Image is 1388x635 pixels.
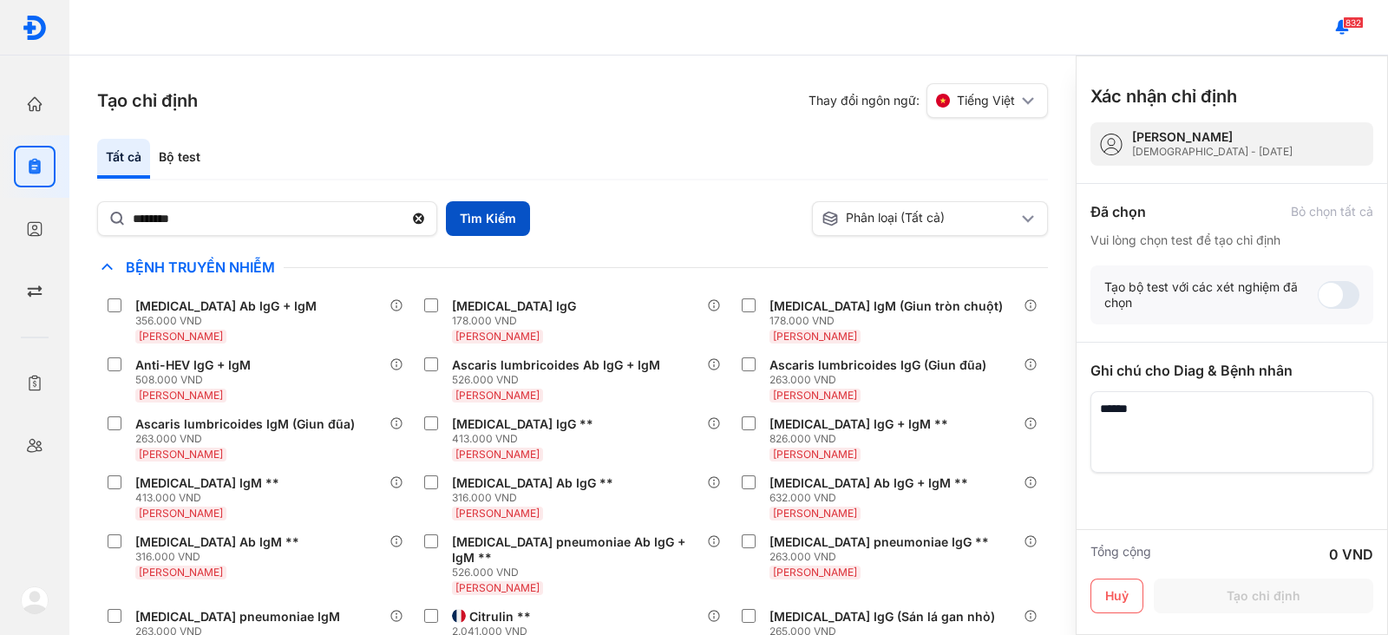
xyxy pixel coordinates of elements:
[446,201,530,236] button: Tìm Kiếm
[452,298,576,314] div: [MEDICAL_DATA] IgG
[1291,204,1373,219] div: Bỏ chọn tất cả
[135,550,306,564] div: 316.000 VND
[769,373,993,387] div: 263.000 VND
[21,586,49,614] img: logo
[135,475,279,491] div: [MEDICAL_DATA] IgM **
[822,210,1018,227] div: Phân loại (Tất cả)
[139,330,223,343] span: [PERSON_NAME]
[452,314,583,328] div: 178.000 VND
[1090,232,1373,248] div: Vui lòng chọn test để tạo chỉ định
[117,259,284,276] span: Bệnh Truyền Nhiễm
[135,432,362,446] div: 263.000 VND
[135,416,355,432] div: Ascaris lumbricoides IgM (Giun đũa)
[1090,360,1373,381] div: Ghi chú cho Diag & Bệnh nhân
[452,373,667,387] div: 526.000 VND
[1090,201,1146,222] div: Đã chọn
[135,314,324,328] div: 356.000 VND
[135,534,299,550] div: [MEDICAL_DATA] Ab IgM **
[769,357,986,373] div: Ascaris lumbricoides IgG (Giun đũa)
[773,507,857,520] span: [PERSON_NAME]
[1343,16,1364,29] span: 832
[135,373,258,387] div: 508.000 VND
[139,566,223,579] span: [PERSON_NAME]
[769,609,995,625] div: [MEDICAL_DATA] IgG (Sán lá gan nhỏ)
[455,581,540,594] span: [PERSON_NAME]
[150,139,209,179] div: Bộ test
[1329,544,1373,565] div: 0 VND
[139,507,223,520] span: [PERSON_NAME]
[22,15,48,41] img: logo
[769,491,975,505] div: 632.000 VND
[1090,579,1143,613] button: Huỷ
[769,475,968,491] div: [MEDICAL_DATA] Ab IgG + IgM **
[773,566,857,579] span: [PERSON_NAME]
[452,475,613,491] div: [MEDICAL_DATA] Ab IgG **
[452,491,620,505] div: 316.000 VND
[97,139,150,179] div: Tất cả
[957,93,1015,108] span: Tiếng Việt
[139,448,223,461] span: [PERSON_NAME]
[452,432,600,446] div: 413.000 VND
[1104,279,1318,311] div: Tạo bộ test với các xét nghiệm đã chọn
[455,448,540,461] span: [PERSON_NAME]
[135,357,251,373] div: Anti-HEV IgG + IgM
[809,83,1048,118] div: Thay đổi ngôn ngữ:
[773,389,857,402] span: [PERSON_NAME]
[452,566,706,579] div: 526.000 VND
[452,534,699,566] div: [MEDICAL_DATA] pneumoniae Ab IgG + IgM **
[769,432,955,446] div: 826.000 VND
[773,330,857,343] span: [PERSON_NAME]
[135,609,340,625] div: [MEDICAL_DATA] pneumoniae IgM
[1132,145,1293,159] div: [DEMOGRAPHIC_DATA] - [DATE]
[1154,579,1373,613] button: Tạo chỉ định
[769,534,989,550] div: [MEDICAL_DATA] pneumoniae IgG **
[773,448,857,461] span: [PERSON_NAME]
[1132,129,1293,145] div: [PERSON_NAME]
[1090,84,1237,108] h3: Xác nhận chỉ định
[455,507,540,520] span: [PERSON_NAME]
[135,298,317,314] div: [MEDICAL_DATA] Ab IgG + IgM
[139,389,223,402] span: [PERSON_NAME]
[1090,544,1151,565] div: Tổng cộng
[135,491,286,505] div: 413.000 VND
[769,298,1003,314] div: [MEDICAL_DATA] IgM (Giun tròn chuột)
[455,330,540,343] span: [PERSON_NAME]
[455,389,540,402] span: [PERSON_NAME]
[452,357,660,373] div: Ascaris lumbricoides Ab IgG + IgM
[769,314,1010,328] div: 178.000 VND
[469,609,531,625] div: Citrulin **
[769,416,948,432] div: [MEDICAL_DATA] IgG + IgM **
[452,416,593,432] div: [MEDICAL_DATA] IgG **
[97,88,198,113] h3: Tạo chỉ định
[769,550,996,564] div: 263.000 VND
